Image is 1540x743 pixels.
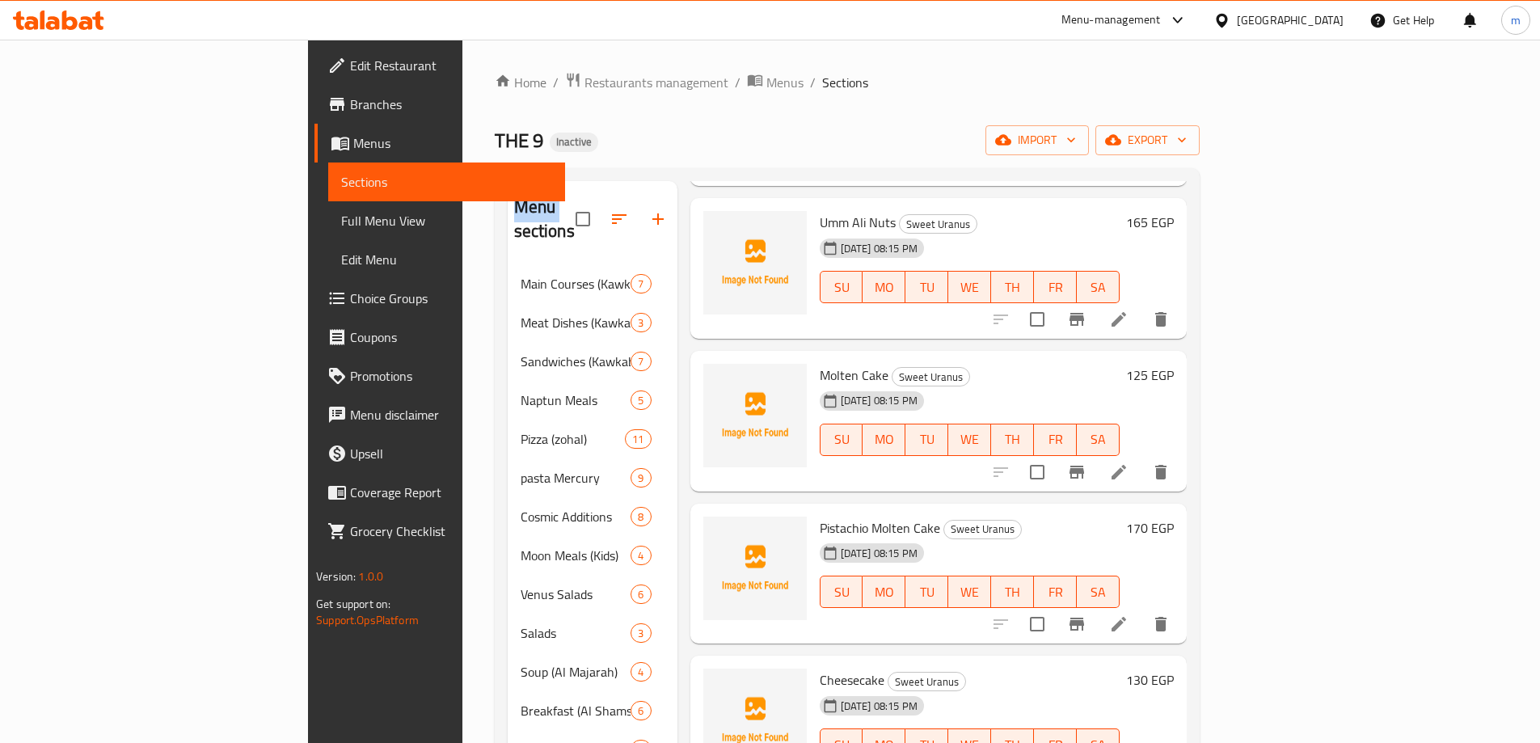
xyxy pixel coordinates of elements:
[358,566,383,587] span: 1.0.0
[314,473,565,512] a: Coverage Report
[944,520,1021,538] span: Sweet Uranus
[626,432,650,447] span: 11
[834,546,924,561] span: [DATE] 08:15 PM
[631,665,650,680] span: 4
[350,405,552,424] span: Menu disclaimer
[1034,271,1077,303] button: FR
[863,424,905,456] button: MO
[820,210,896,234] span: Umm Ali Nuts
[1083,276,1113,299] span: SA
[991,271,1034,303] button: TH
[631,471,650,486] span: 9
[341,250,552,269] span: Edit Menu
[328,163,565,201] a: Sections
[521,507,631,526] span: Cosmic Additions
[955,276,985,299] span: WE
[1126,211,1174,234] h6: 165 EGP
[521,701,631,720] span: Breakfast (Al Shams)
[631,509,650,525] span: 8
[508,458,677,497] div: pasta Mercury9
[521,662,631,682] span: Soup (Al Majarah)
[820,424,863,456] button: SU
[747,72,804,93] a: Menus
[703,211,807,315] img: Umm Ali Nuts
[631,277,650,292] span: 7
[863,271,905,303] button: MO
[1141,453,1180,492] button: delete
[600,200,639,239] span: Sort sections
[631,507,651,526] div: items
[985,125,1089,155] button: import
[314,124,565,163] a: Menus
[822,73,868,92] span: Sections
[566,202,600,236] span: Select all sections
[508,342,677,381] div: Sandwiches (Kawkab EL Moshtra)7
[1083,428,1113,451] span: SA
[943,520,1022,539] div: Sweet Uranus
[827,276,857,299] span: SU
[631,626,650,641] span: 3
[735,73,740,92] li: /
[350,444,552,463] span: Upsell
[912,580,942,604] span: TU
[631,315,650,331] span: 3
[1109,462,1129,482] a: Edit menu item
[341,172,552,192] span: Sections
[521,546,631,565] div: Moon Meals (Kids)
[955,580,985,604] span: WE
[892,367,970,386] div: Sweet Uranus
[1126,364,1174,386] h6: 125 EGP
[820,271,863,303] button: SU
[912,276,942,299] span: TU
[631,703,650,719] span: 6
[827,428,857,451] span: SU
[314,434,565,473] a: Upsell
[820,576,863,608] button: SU
[1237,11,1344,29] div: [GEOGRAPHIC_DATA]
[314,46,565,85] a: Edit Restaurant
[998,130,1076,150] span: import
[1020,302,1054,336] span: Select to update
[1126,517,1174,539] h6: 170 EGP
[869,276,899,299] span: MO
[948,576,991,608] button: WE
[1020,607,1054,641] span: Select to update
[905,424,948,456] button: TU
[625,429,651,449] div: items
[1057,300,1096,339] button: Branch-specific-item
[314,357,565,395] a: Promotions
[766,73,804,92] span: Menus
[353,133,552,153] span: Menus
[521,585,631,604] span: Venus Salads
[1061,11,1161,30] div: Menu-management
[888,672,966,691] div: Sweet Uranus
[998,428,1027,451] span: TH
[508,420,677,458] div: Pizza (zohal)11
[495,72,1200,93] nav: breadcrumb
[508,381,677,420] div: Naptun Meals5
[1141,300,1180,339] button: delete
[631,390,651,410] div: items
[521,313,631,332] span: Meat Dishes (Kawkab EL ard)
[631,701,651,720] div: items
[888,673,965,691] span: Sweet Uranus
[820,516,940,540] span: Pistachio Molten Cake
[350,95,552,114] span: Branches
[631,313,651,332] div: items
[521,468,631,488] div: pasta Mercury
[892,368,969,386] span: Sweet Uranus
[863,576,905,608] button: MO
[314,395,565,434] a: Menu disclaimer
[328,240,565,279] a: Edit Menu
[631,587,650,602] span: 6
[565,72,728,93] a: Restaurants management
[521,390,631,410] span: Naptun Meals
[820,363,888,387] span: Molten Cake
[508,614,677,652] div: Salads3
[521,352,631,371] div: Sandwiches (Kawkab EL Moshtra)
[508,575,677,614] div: Venus Salads6
[948,424,991,456] button: WE
[1040,428,1070,451] span: FR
